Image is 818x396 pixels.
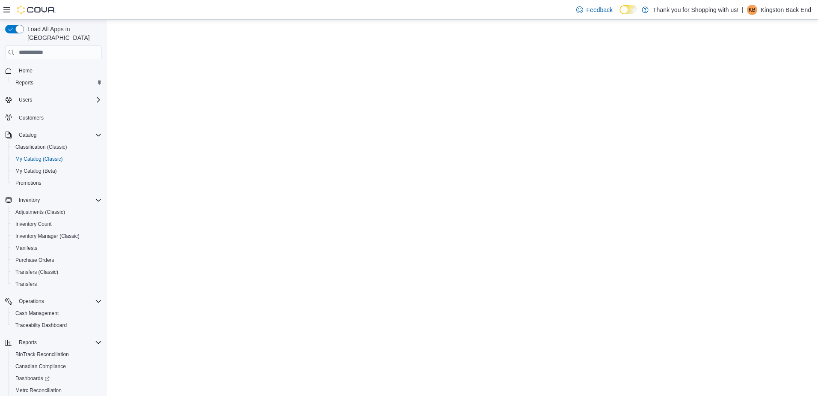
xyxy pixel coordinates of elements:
[12,349,102,360] span: BioTrack Reconciliation
[15,66,36,76] a: Home
[15,296,102,306] span: Operations
[573,1,616,18] a: Feedback
[12,255,58,265] a: Purchase Orders
[12,243,41,253] a: Manifests
[15,322,67,329] span: Traceabilty Dashboard
[9,360,105,372] button: Canadian Compliance
[12,267,102,277] span: Transfers (Classic)
[2,129,105,141] button: Catalog
[9,77,105,89] button: Reports
[9,372,105,384] a: Dashboards
[2,64,105,77] button: Home
[15,387,62,394] span: Metrc Reconciliation
[19,96,32,103] span: Users
[761,5,811,15] p: Kingston Back End
[15,65,102,76] span: Home
[12,78,37,88] a: Reports
[15,257,54,264] span: Purchase Orders
[9,266,105,278] button: Transfers (Classic)
[9,165,105,177] button: My Catalog (Beta)
[15,144,67,150] span: Classification (Classic)
[12,385,102,396] span: Metrc Reconciliation
[15,337,102,348] span: Reports
[12,349,72,360] a: BioTrack Reconciliation
[15,269,58,276] span: Transfers (Classic)
[15,130,40,140] button: Catalog
[24,25,102,42] span: Load All Apps in [GEOGRAPHIC_DATA]
[15,363,66,370] span: Canadian Compliance
[747,5,757,15] div: Kingston Back End
[15,209,65,216] span: Adjustments (Classic)
[12,320,70,330] a: Traceabilty Dashboard
[12,361,69,372] a: Canadian Compliance
[15,113,47,123] a: Customers
[9,242,105,254] button: Manifests
[15,195,43,205] button: Inventory
[15,296,47,306] button: Operations
[19,132,36,138] span: Catalog
[15,221,52,228] span: Inventory Count
[749,5,756,15] span: KB
[653,5,738,15] p: Thank you for Shopping with us!
[15,168,57,174] span: My Catalog (Beta)
[15,79,33,86] span: Reports
[9,254,105,266] button: Purchase Orders
[12,267,62,277] a: Transfers (Classic)
[9,319,105,331] button: Traceabilty Dashboard
[12,178,45,188] a: Promotions
[15,95,102,105] span: Users
[12,279,102,289] span: Transfers
[2,295,105,307] button: Operations
[19,298,44,305] span: Operations
[12,279,40,289] a: Transfers
[9,307,105,319] button: Cash Management
[12,308,102,318] span: Cash Management
[742,5,744,15] p: |
[12,385,65,396] a: Metrc Reconciliation
[9,153,105,165] button: My Catalog (Classic)
[15,245,37,252] span: Manifests
[2,336,105,348] button: Reports
[12,154,66,164] a: My Catalog (Classic)
[12,219,55,229] a: Inventory Count
[9,348,105,360] button: BioTrack Reconciliation
[19,114,44,121] span: Customers
[19,197,40,204] span: Inventory
[9,218,105,230] button: Inventory Count
[12,142,102,152] span: Classification (Classic)
[12,320,102,330] span: Traceabilty Dashboard
[2,111,105,123] button: Customers
[9,177,105,189] button: Promotions
[12,78,102,88] span: Reports
[15,112,102,123] span: Customers
[2,94,105,106] button: Users
[12,361,102,372] span: Canadian Compliance
[2,194,105,206] button: Inventory
[12,219,102,229] span: Inventory Count
[15,233,80,240] span: Inventory Manager (Classic)
[12,243,102,253] span: Manifests
[15,281,37,288] span: Transfers
[15,375,50,382] span: Dashboards
[15,130,102,140] span: Catalog
[17,6,56,14] img: Cova
[19,339,37,346] span: Reports
[587,6,613,14] span: Feedback
[12,154,102,164] span: My Catalog (Classic)
[19,67,33,74] span: Home
[12,166,60,176] a: My Catalog (Beta)
[15,351,69,358] span: BioTrack Reconciliation
[9,141,105,153] button: Classification (Classic)
[12,207,102,217] span: Adjustments (Classic)
[12,178,102,188] span: Promotions
[12,166,102,176] span: My Catalog (Beta)
[12,142,71,152] a: Classification (Classic)
[12,207,68,217] a: Adjustments (Classic)
[15,180,41,186] span: Promotions
[15,310,59,317] span: Cash Management
[12,373,53,384] a: Dashboards
[12,373,102,384] span: Dashboards
[15,195,102,205] span: Inventory
[12,231,83,241] a: Inventory Manager (Classic)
